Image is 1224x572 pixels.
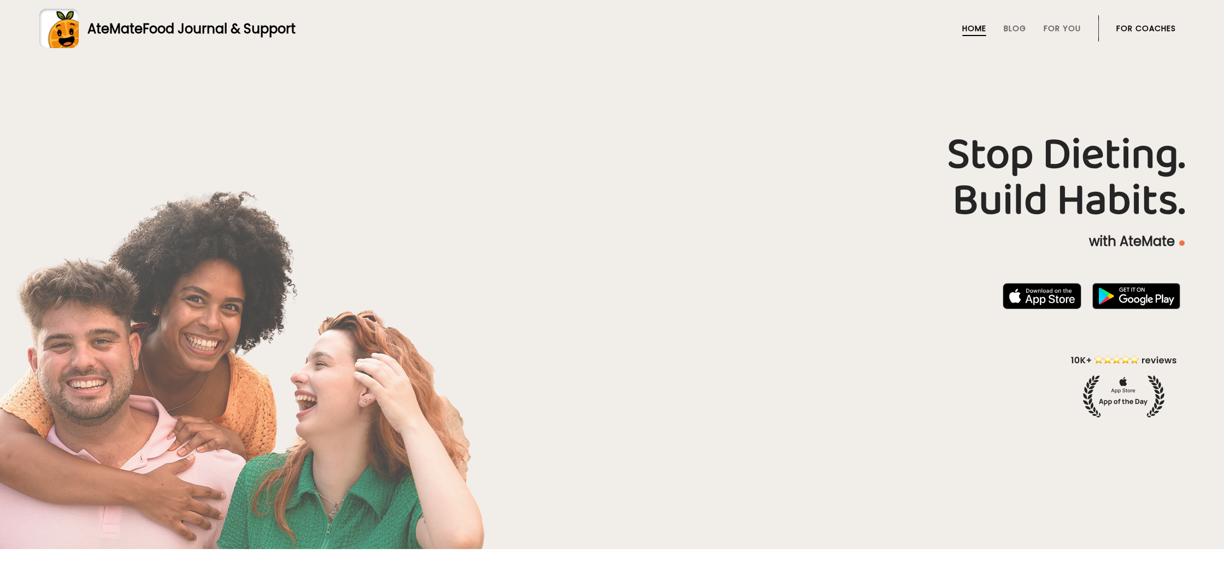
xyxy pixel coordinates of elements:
a: For Coaches [1116,24,1176,33]
a: Blog [1004,24,1026,33]
img: home-hero-appoftheday.png [1063,353,1185,417]
img: badge-download-apple.svg [1003,283,1081,309]
span: Food Journal & Support [143,20,296,38]
a: AteMateFood Journal & Support [39,9,1185,48]
div: AteMate [79,19,296,38]
a: For You [1044,24,1081,33]
p: with AteMate [39,233,1185,250]
img: badge-download-google.png [1092,283,1180,309]
h1: Stop Dieting. Build Habits. [39,132,1185,224]
a: Home [962,24,986,33]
